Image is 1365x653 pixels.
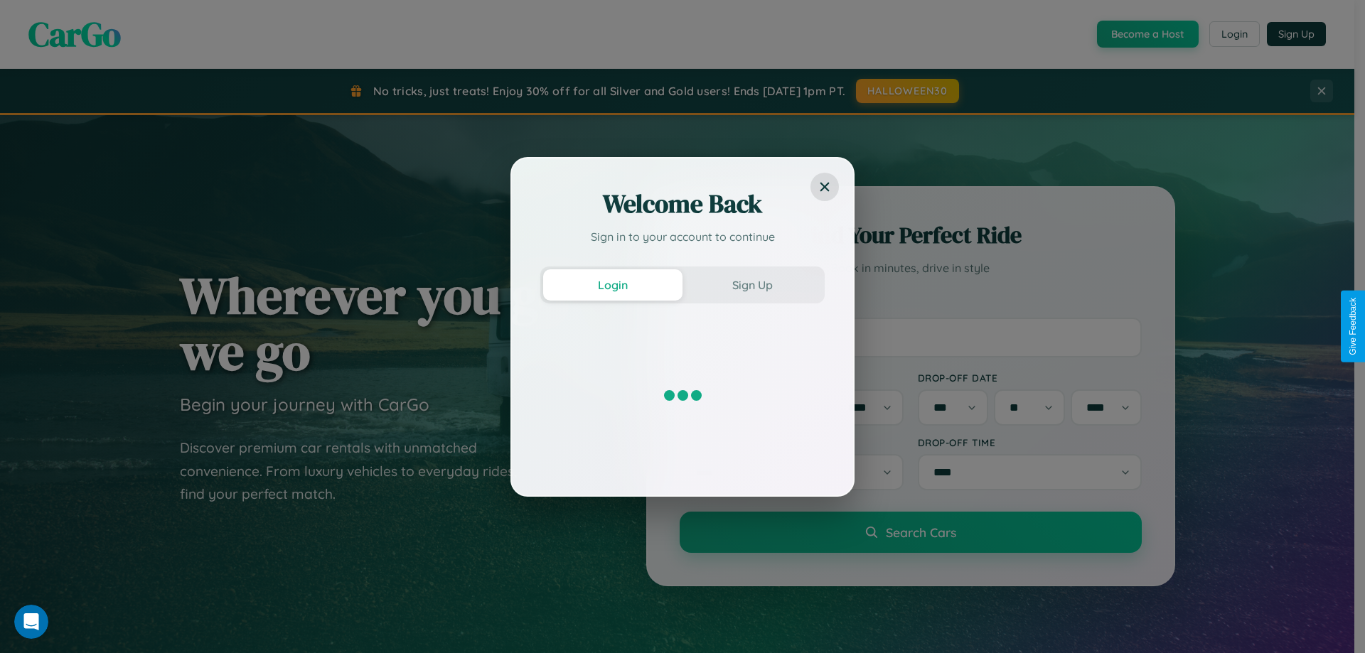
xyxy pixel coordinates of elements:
iframe: Intercom live chat [14,605,48,639]
p: Sign in to your account to continue [540,228,825,245]
h2: Welcome Back [540,187,825,221]
button: Sign Up [682,269,822,301]
div: Give Feedback [1348,298,1358,355]
button: Login [543,269,682,301]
